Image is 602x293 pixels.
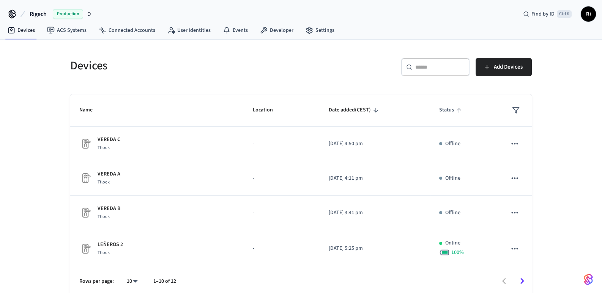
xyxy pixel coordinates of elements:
[582,7,595,21] span: Ri
[217,24,254,37] a: Events
[253,104,283,116] span: Location
[153,277,176,285] p: 1–10 of 12
[93,24,161,37] a: Connected Accounts
[451,249,464,256] span: 100 %
[329,174,421,182] p: [DATE] 4:11 pm
[517,7,578,21] div: Find by IDCtrl K
[79,172,91,184] img: Placeholder Lock Image
[41,24,93,37] a: ACS Systems
[79,243,91,255] img: Placeholder Lock Image
[53,9,83,19] span: Production
[513,272,531,290] button: Go to next page
[253,174,310,182] p: -
[445,140,460,148] p: Offline
[79,104,102,116] span: Name
[253,209,310,217] p: -
[581,6,596,22] button: Ri
[476,58,532,76] button: Add Devices
[98,213,110,220] span: Ttlock
[98,241,123,249] p: LEÑEROS 2
[161,24,217,37] a: User Identities
[494,62,523,72] span: Add Devices
[253,140,310,148] p: -
[557,10,572,18] span: Ctrl K
[79,207,91,219] img: Placeholder Lock Image
[79,138,91,150] img: Placeholder Lock Image
[98,179,110,185] span: Ttlock
[531,10,555,18] span: Find by ID
[123,276,141,287] div: 10
[439,104,464,116] span: Status
[254,24,299,37] a: Developer
[98,205,120,213] p: VEREDA B
[98,136,120,144] p: VEREDA C
[30,9,47,19] span: Rigech
[98,170,120,178] p: VEREDA A
[2,24,41,37] a: Devices
[98,144,110,151] span: Ttlock
[253,244,310,252] p: -
[445,209,460,217] p: Offline
[445,239,460,247] p: Online
[584,273,593,285] img: SeamLogoGradient.69752ec5.svg
[98,249,110,256] span: Ttlock
[79,277,114,285] p: Rows per page:
[70,58,296,74] h5: Devices
[329,104,381,116] span: Date added(CEST)
[299,24,340,37] a: Settings
[329,140,421,148] p: [DATE] 4:50 pm
[445,174,460,182] p: Offline
[329,244,421,252] p: [DATE] 5:25 pm
[329,209,421,217] p: [DATE] 3:41 pm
